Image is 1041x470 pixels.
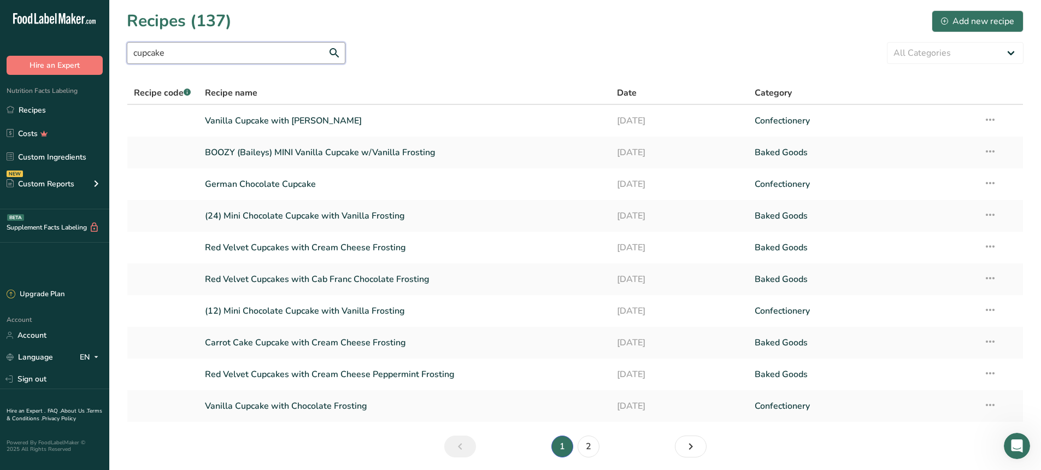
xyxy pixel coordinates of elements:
a: Baked Goods [755,363,971,386]
a: Baked Goods [755,141,971,164]
a: About Us . [61,407,87,415]
a: FAQ . [48,407,61,415]
a: Terms & Conditions . [7,407,102,422]
a: Confectionery [755,109,971,132]
input: Search for recipe [127,42,345,64]
div: NEW [7,171,23,177]
button: Hire an Expert [7,56,103,75]
a: Confectionery [755,299,971,322]
a: [DATE] [617,395,742,418]
a: Language [7,348,53,367]
a: German Chocolate Cupcake [205,173,604,196]
a: [DATE] [617,268,742,291]
a: (24) Mini Chocolate Cupcake with Vanilla Frosting [205,204,604,227]
a: Privacy Policy [42,415,76,422]
a: Red Velvet Cupcakes with Cab Franc Chocolate Frosting [205,268,604,291]
a: Page 2. [578,436,599,457]
a: Baked Goods [755,236,971,259]
a: Carrot Cake Cupcake with Cream Cheese Frosting [205,331,604,354]
a: Confectionery [755,395,971,418]
a: [DATE] [617,204,742,227]
a: Vanilla Cupcake with [PERSON_NAME] [205,109,604,132]
a: Red Velvet Cupcakes with Cream Cheese Frosting [205,236,604,259]
a: Hire an Expert . [7,407,45,415]
h1: Recipes (137) [127,9,232,33]
span: Recipe code [134,87,191,99]
a: [DATE] [617,331,742,354]
a: [DATE] [617,141,742,164]
span: Date [617,86,637,99]
span: Recipe name [205,86,257,99]
a: [DATE] [617,363,742,386]
a: Red Velvet Cupcakes with Cream Cheese Peppermint Frosting [205,363,604,386]
div: Add new recipe [941,15,1014,28]
a: Baked Goods [755,204,971,227]
a: Confectionery [755,173,971,196]
a: Baked Goods [755,268,971,291]
span: Category [755,86,792,99]
div: BETA [7,214,24,221]
div: Powered By FoodLabelMaker © 2025 All Rights Reserved [7,439,103,453]
a: [DATE] [617,299,742,322]
a: Vanilla Cupcake with Chocolate Frosting [205,395,604,418]
a: Baked Goods [755,331,971,354]
div: Upgrade Plan [7,289,64,300]
a: BOOZY (Baileys) MINI Vanilla Cupcake w/Vanilla Frosting [205,141,604,164]
a: Next page [675,436,707,457]
a: [DATE] [617,173,742,196]
button: Add new recipe [932,10,1024,32]
a: (12) Mini Chocolate Cupcake with Vanilla Frosting [205,299,604,322]
div: EN [80,351,103,364]
a: Previous page [444,436,476,457]
div: Custom Reports [7,178,74,190]
iframe: Intercom live chat [1004,433,1030,459]
a: [DATE] [617,236,742,259]
a: [DATE] [617,109,742,132]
